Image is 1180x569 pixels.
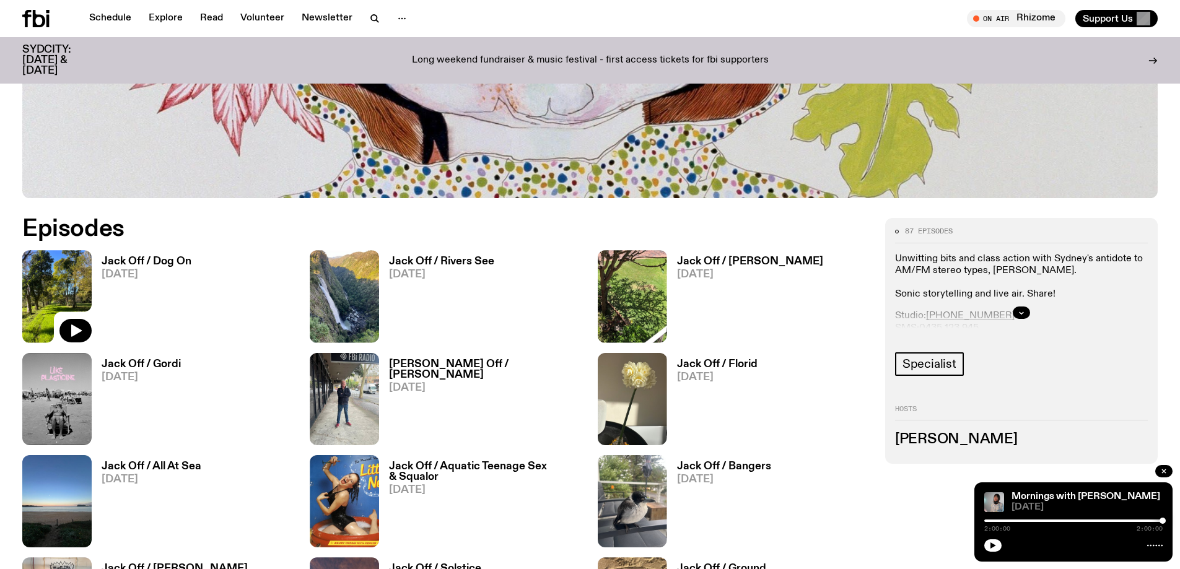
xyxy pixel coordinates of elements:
[92,461,201,547] a: Jack Off / All At Sea[DATE]
[22,218,774,240] h2: Episodes
[389,383,582,393] span: [DATE]
[895,253,1148,301] p: Unwitting bits and class action with Sydney's antidote to AM/FM stereo types, [PERSON_NAME]. Soni...
[389,269,494,280] span: [DATE]
[82,10,139,27] a: Schedule
[412,55,769,66] p: Long weekend fundraiser & music festival - first access tickets for fbi supporters
[677,474,771,485] span: [DATE]
[379,359,582,445] a: [PERSON_NAME] Off / [PERSON_NAME][DATE]
[92,359,181,445] a: Jack Off / Gordi[DATE]
[667,359,758,445] a: Jack Off / Florid[DATE]
[1012,503,1163,512] span: [DATE]
[667,461,771,547] a: Jack Off / Bangers[DATE]
[677,372,758,383] span: [DATE]
[141,10,190,27] a: Explore
[1083,13,1133,24] span: Support Us
[1075,10,1158,27] button: Support Us
[677,269,823,280] span: [DATE]
[22,45,102,76] h3: SYDCITY: [DATE] & [DATE]
[967,10,1065,27] button: On AirRhizome
[102,474,201,485] span: [DATE]
[102,269,191,280] span: [DATE]
[389,485,582,495] span: [DATE]
[310,455,379,547] img: Album cover of Little Nell sitting in a kiddie pool wearing a swimsuit
[102,372,181,383] span: [DATE]
[310,353,379,445] img: Charlie Owen standing in front of the fbi radio station
[379,461,582,547] a: Jack Off / Aquatic Teenage Sex & Squalor[DATE]
[1137,526,1163,532] span: 2:00:00
[1012,492,1160,502] a: Mornings with [PERSON_NAME]
[895,433,1148,446] h3: [PERSON_NAME]
[905,228,953,235] span: 87 episodes
[389,461,582,482] h3: Jack Off / Aquatic Teenage Sex & Squalor
[902,357,956,371] span: Specialist
[102,461,201,472] h3: Jack Off / All At Sea
[102,359,181,370] h3: Jack Off / Gordi
[984,526,1010,532] span: 2:00:00
[233,10,292,27] a: Volunteer
[984,492,1004,512] img: Kana Frazer is smiling at the camera with her head tilted slightly to her left. She wears big bla...
[92,256,191,342] a: Jack Off / Dog On[DATE]
[102,256,191,267] h3: Jack Off / Dog On
[294,10,360,27] a: Newsletter
[895,352,964,376] a: Specialist
[193,10,230,27] a: Read
[389,256,494,267] h3: Jack Off / Rivers See
[677,256,823,267] h3: Jack Off / [PERSON_NAME]
[895,406,1148,420] h2: Hosts
[677,359,758,370] h3: Jack Off / Florid
[389,359,582,380] h3: [PERSON_NAME] Off / [PERSON_NAME]
[667,256,823,342] a: Jack Off / [PERSON_NAME][DATE]
[379,256,494,342] a: Jack Off / Rivers See[DATE]
[677,461,771,472] h3: Jack Off / Bangers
